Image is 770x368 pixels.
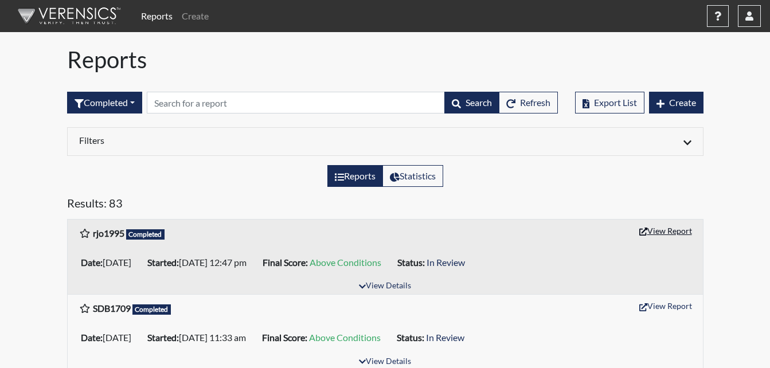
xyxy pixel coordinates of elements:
a: Create [177,5,213,28]
span: Completed [126,229,165,240]
button: Completed [67,92,142,113]
b: Final Score: [262,332,307,343]
span: In Review [426,332,464,343]
b: SDB1709 [93,303,131,314]
b: Date: [81,257,103,268]
label: View statistics about completed interviews [382,165,443,187]
b: Status: [397,332,424,343]
span: Search [466,97,492,108]
button: Search [444,92,499,113]
button: View Report [634,297,697,315]
button: View Report [634,222,697,240]
b: Status: [397,257,425,268]
h5: Results: 83 [67,196,703,214]
h6: Filters [79,135,377,146]
button: Create [649,92,703,113]
span: Above Conditions [309,332,381,343]
span: Above Conditions [310,257,381,268]
h1: Reports [67,46,703,73]
div: Filter by interview status [67,92,142,113]
span: Completed [132,304,171,315]
button: Export List [575,92,644,113]
li: [DATE] [76,253,143,272]
span: Refresh [520,97,550,108]
span: Export List [594,97,637,108]
li: [DATE] 12:47 pm [143,253,258,272]
span: Create [669,97,696,108]
button: View Details [354,279,416,294]
input: Search by Registration ID, Interview Number, or Investigation Name. [147,92,445,113]
b: rjo1995 [93,228,124,238]
span: In Review [427,257,465,268]
li: [DATE] [76,328,143,347]
label: View the list of reports [327,165,383,187]
b: Final Score: [263,257,308,268]
b: Date: [81,332,103,343]
button: Refresh [499,92,558,113]
b: Started: [147,332,179,343]
li: [DATE] 11:33 am [143,328,257,347]
b: Started: [147,257,179,268]
a: Reports [136,5,177,28]
div: Click to expand/collapse filters [71,135,700,148]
